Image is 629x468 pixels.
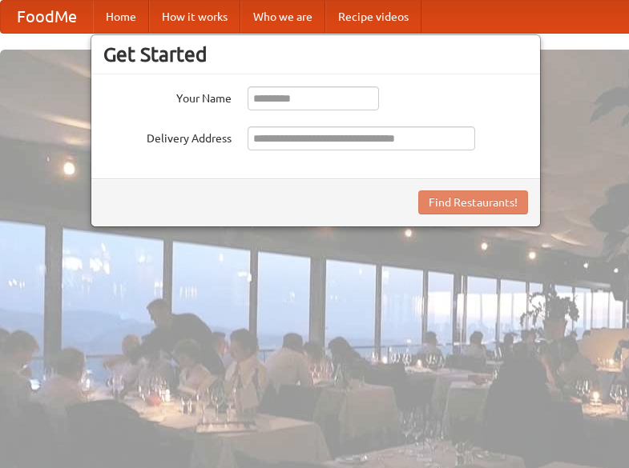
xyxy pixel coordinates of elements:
[325,1,421,33] a: Recipe videos
[149,1,240,33] a: How it works
[93,1,149,33] a: Home
[240,1,325,33] a: Who we are
[103,86,232,106] label: Your Name
[103,42,528,66] h3: Get Started
[1,1,93,33] a: FoodMe
[103,126,232,146] label: Delivery Address
[418,190,528,214] button: Find Restaurants!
